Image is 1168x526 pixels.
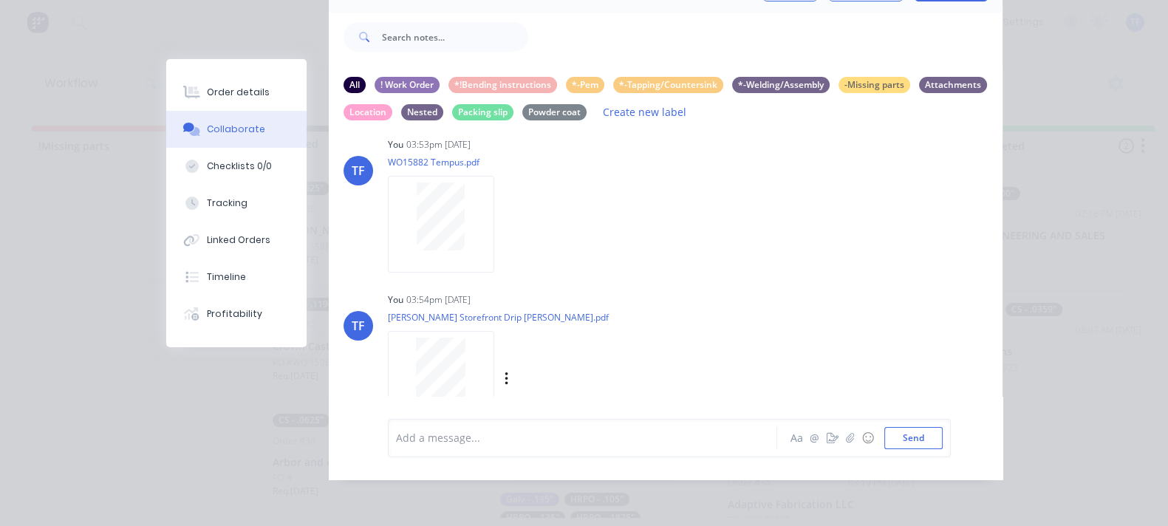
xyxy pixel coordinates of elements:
[166,222,307,259] button: Linked Orders
[388,311,659,324] p: [PERSON_NAME] Storefront Drip [PERSON_NAME].pdf
[352,317,365,335] div: TF
[375,77,440,93] div: ! Work Order
[522,104,587,120] div: Powder coat
[207,86,270,99] div: Order details
[344,104,392,120] div: Location
[595,102,694,122] button: Create new label
[388,293,403,307] div: You
[352,162,365,180] div: TF
[566,77,604,93] div: *-Pem
[207,197,247,210] div: Tracking
[401,104,443,120] div: Nested
[406,293,471,307] div: 03:54pm [DATE]
[406,138,471,151] div: 03:53pm [DATE]
[388,156,509,168] p: WO15882 Tempus.pdf
[207,160,272,173] div: Checklists 0/0
[884,427,943,449] button: Send
[166,185,307,222] button: Tracking
[859,429,877,447] button: ☺
[613,77,723,93] div: *-Tapping/Countersink
[207,233,270,247] div: Linked Orders
[382,22,528,52] input: Search notes...
[788,429,806,447] button: Aa
[207,123,265,136] div: Collaborate
[166,111,307,148] button: Collaborate
[166,296,307,332] button: Profitability
[919,77,987,93] div: Attachments
[806,429,824,447] button: @
[388,138,403,151] div: You
[166,74,307,111] button: Order details
[166,148,307,185] button: Checklists 0/0
[732,77,830,93] div: *-Welding/Assembly
[344,77,366,93] div: All
[166,259,307,296] button: Timeline
[207,270,246,284] div: Timeline
[207,307,262,321] div: Profitability
[448,77,557,93] div: *!Bending instructions
[452,104,513,120] div: Packing slip
[839,77,910,93] div: -Missing parts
